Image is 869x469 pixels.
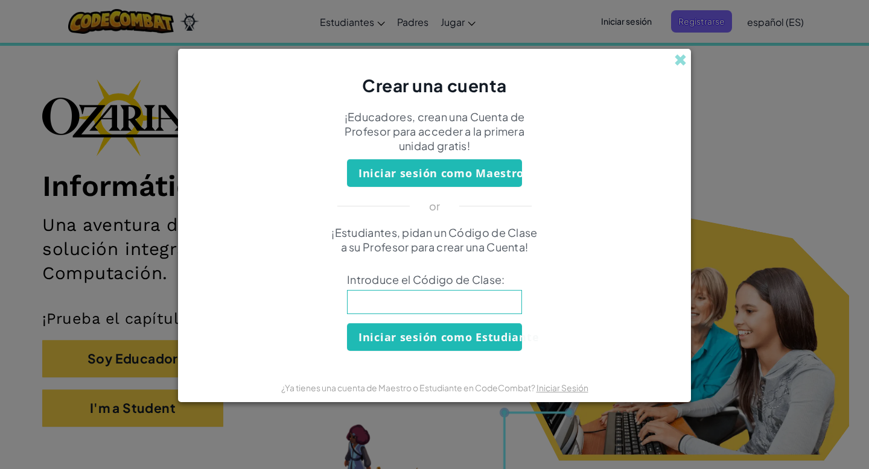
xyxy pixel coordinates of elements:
[329,110,540,153] p: ¡Educadores, crean una Cuenta de Profesor para acceder a la primera unidad gratis!
[429,199,441,213] p: or
[347,159,522,187] button: Iniciar sesión como Maestro
[347,323,522,351] button: Iniciar sesión como Estudiante
[536,382,588,393] a: Iniciar Sesión
[281,382,536,393] span: ¿Ya tienes una cuenta de Maestro o Estudiante en CodeCombat?
[329,225,540,254] p: ¡Estudiantes, pidan un Código de Clase a su Profesor para crear una Cuenta!
[347,272,522,287] span: Introduce el Código de Clase:
[362,75,507,96] span: Crear una cuenta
